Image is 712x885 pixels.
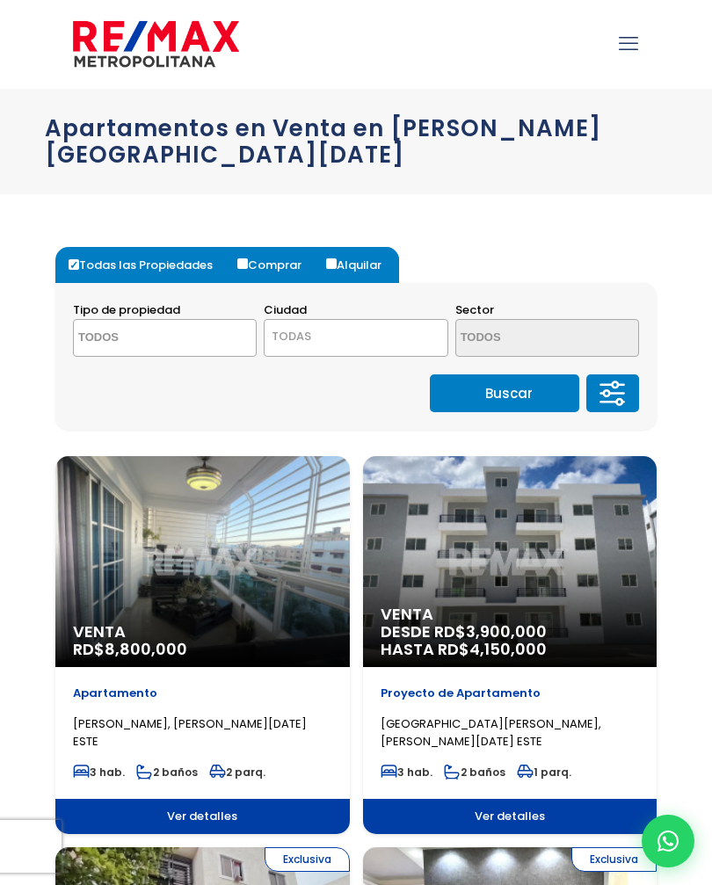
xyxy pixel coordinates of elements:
[466,620,547,642] span: 3,900,000
[64,247,230,283] label: Todas las Propiedades
[571,847,657,872] span: Exclusiva
[381,765,432,780] span: 3 hab.
[69,259,79,270] input: Todas las Propiedades
[363,799,658,834] span: Ver detalles
[456,320,606,358] textarea: Search
[233,247,319,283] label: Comprar
[444,765,505,780] span: 2 baños
[614,29,643,59] a: mobile menu
[74,320,223,358] textarea: Search
[381,715,601,750] span: [GEOGRAPHIC_DATA][PERSON_NAME], [PERSON_NAME][DATE] ESTE
[381,606,640,623] span: Venta
[265,324,447,349] span: TODAS
[73,765,125,780] span: 3 hab.
[45,115,667,168] h1: Apartamentos en Venta en [PERSON_NAME][GEOGRAPHIC_DATA][DATE]
[264,319,447,357] span: TODAS
[265,847,350,872] span: Exclusiva
[136,765,198,780] span: 2 baños
[469,638,547,660] span: 4,150,000
[326,258,337,269] input: Alquilar
[73,685,332,702] p: Apartamento
[430,374,579,412] button: Buscar
[272,328,311,345] span: TODAS
[322,247,399,283] label: Alquilar
[73,638,187,660] span: RD$
[73,301,180,318] span: Tipo de propiedad
[363,456,658,834] a: Venta DESDE RD$3,900,000 HASTA RD$4,150,000 Proyecto de Apartamento [GEOGRAPHIC_DATA][PERSON_NAME...
[209,765,265,780] span: 2 parq.
[381,641,640,658] span: HASTA RD$
[517,765,571,780] span: 1 parq.
[73,623,332,641] span: Venta
[73,715,307,750] span: [PERSON_NAME], [PERSON_NAME][DATE] ESTE
[264,301,307,318] span: Ciudad
[381,623,640,658] span: DESDE RD$
[237,258,248,269] input: Comprar
[73,18,239,70] img: remax-metropolitana-logo
[55,456,350,834] a: Venta RD$8,800,000 Apartamento [PERSON_NAME], [PERSON_NAME][DATE] ESTE 3 hab. 2 baños 2 parq. Ver...
[381,685,640,702] p: Proyecto de Apartamento
[455,301,494,318] span: Sector
[105,638,187,660] span: 8,800,000
[55,799,350,834] span: Ver detalles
